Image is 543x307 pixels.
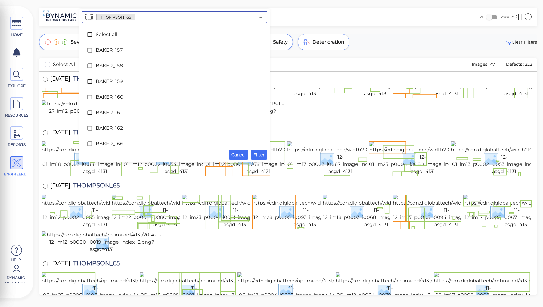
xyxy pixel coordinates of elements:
img: https://cdn.diglobal.tech/width210/4131/2014-11-12_im12_p0002_i0055_image_index_2.png?asgd=4131 [42,195,149,228]
span: [DATE] [50,260,70,268]
span: [DATE] [50,182,70,190]
span: BAKER_162 [96,125,253,132]
span: BAKER_161 [96,109,253,116]
span: BAKER_166 [96,140,253,147]
span: BAKER_158 [96,62,253,69]
img: https://cdn.diglobal.tech/width210/4131/2014-11-12_im28_p0005_i0093_image_index_1.png?asgd=4131 [252,195,359,228]
span: [DATE] [50,75,70,84]
a: ENGINEERING [3,156,30,177]
span: Select all [96,31,253,38]
span: REPORTS [4,142,29,147]
span: Images : [471,62,490,67]
span: HOME [4,32,29,38]
img: https://cdn.diglobal.tech/width210/4131/2016-12-01_im17_p0003_i0067_image_index_2.png?asgd=4131 [287,141,394,175]
img: https://cdn.diglobal.tech/optimized/4131/2012-11-06_im22_p0006_i0106_image_index_1.png?asgd=4131 [42,272,150,306]
img: https://cdn.diglobal.tech/optimized/4131/2012-11-06_im17_p0005_i0092_image_index_1.png?asgd=4131 [434,272,543,306]
span: Help [3,257,29,262]
span: THOMPSON_65 [70,75,120,84]
span: Select All [53,61,75,68]
span: Filter [253,151,265,158]
img: https://cdn.diglobal.tech/optimized/4131/2014-11-12_im12_p0000_i0019_image_index_2.png?asgd=4131 [42,231,162,253]
span: THOMPSON_65 [97,14,135,20]
span: RESOURCES [4,113,29,118]
span: BAKER_159 [96,78,253,85]
span: ENGINEERING [4,172,29,177]
span: 222 [525,62,532,67]
img: https://cdn.diglobal.tech/width210/4131/2014-11-12_im18_p0003_i0068_image_index_2.png?asgd=4131 [323,195,430,228]
span: THOMPSON_65 [70,182,120,190]
span: Deterioration [312,38,344,46]
span: Cancel [231,151,246,158]
span: Safety [273,38,288,46]
a: RESOURCES [3,97,30,118]
img: https://cdn.diglobal.tech/optimized/4131/2018-11-27_im12_p0002_i0055_image_index_2.png?asgd=4131 [42,100,162,122]
a: HOME [3,17,30,38]
span: BAKER_157 [96,47,253,54]
span: THOMPSON_65 [70,260,120,268]
img: https://cdn.diglobal.tech/width210/4131/2014-11-12_im27_p0005_i0094_image_index_2.png?asgd=4131 [393,195,500,228]
span: 47 [490,62,495,67]
iframe: Chat [517,280,538,302]
img: https://cdn.diglobal.tech/optimized/4131/2012-11-06_im13_p0004_i0078_image_index_1.png?asgd=4131 [237,272,346,306]
span: THOMPSON_65 [70,129,120,137]
img: https://cdn.diglobal.tech/optimized/4131/2012-11-06_im18_p0005_i0093_image_index_2.png?asgd=4131 [140,272,249,306]
img: https://cdn.diglobal.tech/width210/4131/2014-11-12_im22_p0004_i0080_image_index_1.png?asgd=4131 [112,195,219,228]
button: Clear Fliters [504,38,537,46]
img: https://cdn.diglobal.tech/width210/4131/2016-12-01_im23_p0004_i0080_image_index_2.png?asgd=4131 [369,141,477,175]
div: All Unique [480,11,509,23]
span: Dynamic Infra CS-6 [3,275,29,283]
a: EXPLORE [3,68,30,89]
span: [DATE] [50,129,70,137]
button: Close [257,13,265,21]
button: Cancel [229,150,248,160]
span: BAKER_160 [96,93,253,101]
span: EXPLORE [4,83,29,89]
a: REPORTS [3,126,30,147]
img: https://cdn.diglobal.tech/width210/4131/2014-11-12_im23_p0004_i0081_image_index_2.png?asgd=4131 [182,195,289,228]
img: https://cdn.diglobal.tech/optimized/4131/2012-11-06_im12_p0004_i0079_image_index_2.png?asgd=4131 [336,272,445,306]
span: Defects : [505,62,525,67]
button: Filter [251,150,267,160]
span: Severity [71,38,90,46]
img: https://cdn.diglobal.tech/width210/4131/2016-12-01_im18_p0003_i0066_image_index_1.png?asgd=4131 [42,141,148,175]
